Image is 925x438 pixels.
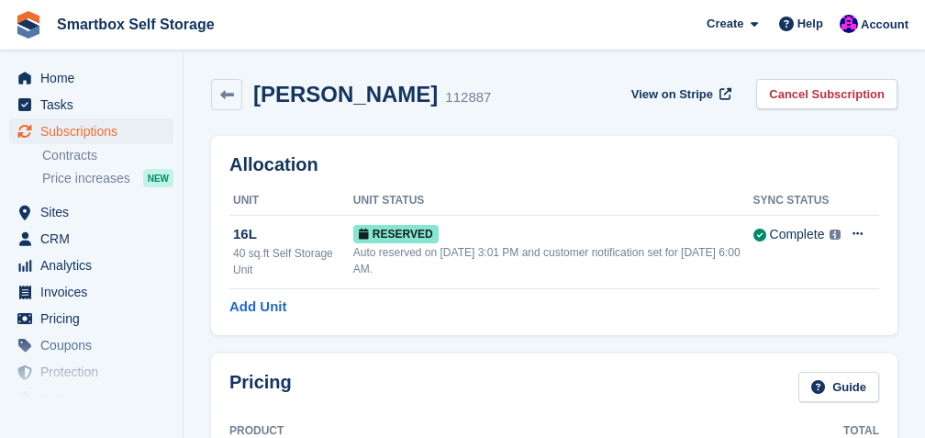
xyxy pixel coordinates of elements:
th: Unit [229,186,353,216]
span: Price increases [42,170,130,187]
a: menu [9,386,173,411]
span: Tasks [40,92,150,118]
a: menu [9,306,173,331]
a: Add Unit [229,297,286,318]
span: Settings [40,386,150,411]
img: Sam Austin [840,15,858,33]
div: Auto reserved on [DATE] 3:01 PM and customer notification set for [DATE] 6:00 AM. [353,244,753,277]
span: Pricing [40,306,150,331]
a: menu [9,226,173,252]
img: icon-info-grey-7440780725fd019a000dd9b08b2336e03edf1995a4989e88bcd33f0948082b44.svg [830,230,841,241]
a: menu [9,92,173,118]
div: 112887 [445,87,491,108]
div: NEW [143,169,173,187]
div: Complete [770,225,825,244]
a: menu [9,65,173,91]
span: Coupons [40,332,150,358]
a: menu [9,118,173,144]
a: Price increases NEW [42,168,173,188]
span: Account [861,16,908,34]
span: Home [40,65,150,91]
span: Help [797,15,823,33]
span: CRM [40,226,150,252]
span: Subscriptions [40,118,150,144]
a: Contracts [42,147,173,164]
a: View on Stripe [624,79,735,109]
span: Sites [40,199,150,225]
span: Protection [40,359,150,385]
a: menu [9,253,173,278]
img: stora-icon-8386f47178a22dfd0bd8f6a31ec36ba5ce8667c1dd55bd0f319d3a0aa187defe.svg [15,11,42,39]
th: Unit Status [353,186,753,216]
th: Sync Status [753,186,841,216]
span: View on Stripe [631,85,713,104]
a: menu [9,199,173,225]
div: 40 sq.ft Self Storage Unit [233,245,353,278]
a: menu [9,279,173,305]
h2: Allocation [229,154,879,175]
a: menu [9,332,173,358]
a: menu [9,359,173,385]
a: Cancel Subscription [756,79,897,109]
span: Reserved [353,225,439,243]
span: Invoices [40,279,150,305]
h2: [PERSON_NAME] [253,82,438,107]
span: Create [707,15,743,33]
span: Analytics [40,253,150,278]
div: 16L [233,224,353,245]
a: Guide [798,372,879,402]
a: Smartbox Self Storage [50,9,222,39]
h2: Pricing [229,372,292,402]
